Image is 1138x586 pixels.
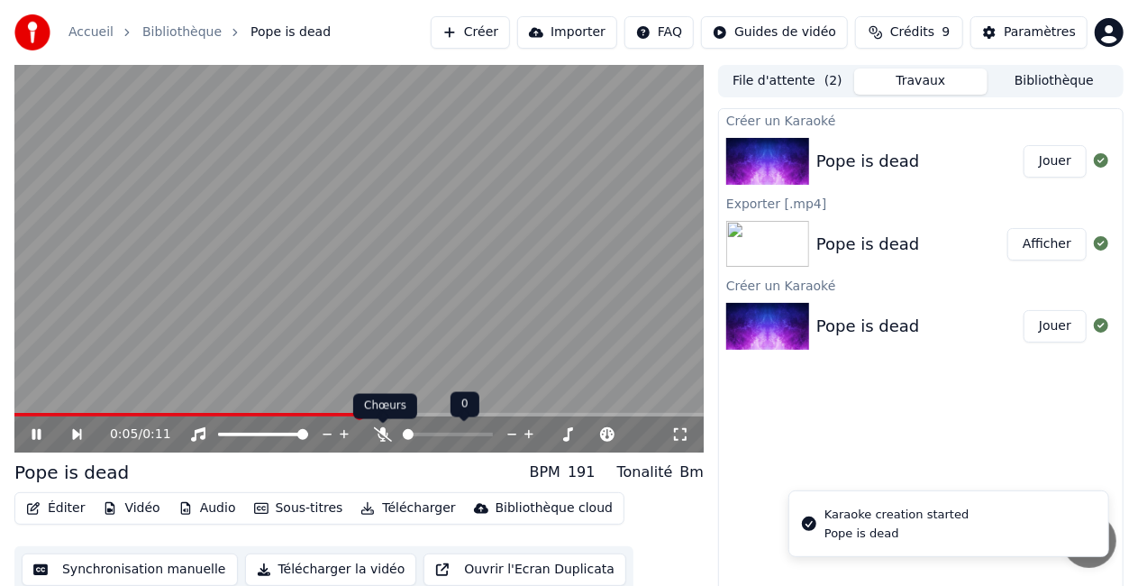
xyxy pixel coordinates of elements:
button: Synchronisation manuelle [22,554,238,586]
a: Bibliothèque [142,23,222,41]
button: Crédits9 [855,16,963,49]
button: Télécharger la vidéo [245,554,417,586]
div: Pope is dead [824,526,969,542]
span: 0:05 [110,426,138,444]
div: / [110,426,153,444]
div: BPM [530,462,560,483]
span: 9 [942,23,950,41]
button: Éditer [19,496,92,521]
a: Accueil [68,23,114,41]
button: Audio [171,496,243,521]
button: Ouvrir l'Ecran Duplicata [423,554,626,586]
button: Bibliothèque [988,69,1121,95]
img: youka [14,14,50,50]
span: Pope is dead [250,23,331,41]
div: Tonalité [617,462,673,483]
span: 0:11 [142,426,170,444]
button: Importer [517,16,617,49]
div: Bm [679,462,704,483]
div: 191 [568,462,596,483]
div: Pope is dead [816,314,920,339]
div: Créer un Karaoké [719,109,1123,131]
button: Paramètres [970,16,1088,49]
div: Pope is dead [14,460,129,485]
button: Jouer [1024,145,1087,178]
nav: breadcrumb [68,23,331,41]
button: Afficher [1007,228,1087,261]
div: Chœurs [353,394,417,419]
button: Travaux [854,69,988,95]
button: Créer [431,16,510,49]
button: Sous-titres [247,496,351,521]
div: Pope is dead [816,149,920,174]
button: FAQ [624,16,694,49]
div: Paramètres [1004,23,1076,41]
button: Guides de vidéo [701,16,848,49]
span: Crédits [890,23,934,41]
div: Karaoke creation started [824,506,969,524]
div: Créer un Karaoké [719,274,1123,296]
button: File d'attente [721,69,854,95]
div: 0 [451,392,479,417]
span: ( 2 ) [824,72,842,90]
button: Jouer [1024,310,1087,343]
div: Bibliothèque cloud [496,499,613,517]
div: Exporter [.mp4] [719,192,1123,214]
button: Vidéo [96,496,167,521]
div: Pope is dead [816,232,920,257]
button: Télécharger [353,496,462,521]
